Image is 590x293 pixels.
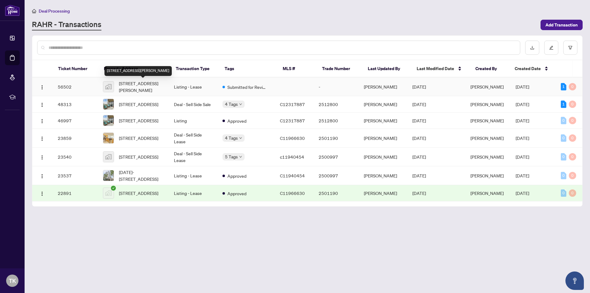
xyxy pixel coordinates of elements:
[37,171,47,180] button: Logo
[239,155,242,158] span: down
[280,173,305,178] span: C11940454
[470,173,504,178] span: [PERSON_NAME]
[470,84,504,89] span: [PERSON_NAME]
[412,190,426,196] span: [DATE]
[227,117,246,124] span: Approved
[171,60,220,77] th: Transaction Type
[470,60,510,77] th: Created By
[53,148,98,166] td: 23540
[516,135,529,141] span: [DATE]
[525,41,539,55] button: download
[561,101,566,108] div: 1
[359,129,407,148] td: [PERSON_NAME]
[569,101,576,108] div: 0
[37,82,47,92] button: Logo
[220,60,278,77] th: Tags
[516,190,529,196] span: [DATE]
[40,119,45,124] img: Logo
[169,96,218,113] td: Deal - Sell Side Sale
[516,84,529,89] span: [DATE]
[40,174,45,179] img: Logo
[470,101,504,107] span: [PERSON_NAME]
[119,80,164,93] span: [STREET_ADDRESS][PERSON_NAME]
[568,46,572,50] span: filter
[39,8,70,14] span: Deal Processing
[541,20,583,30] button: Add Transaction
[239,137,242,140] span: down
[549,46,553,50] span: edit
[119,190,158,196] span: [STREET_ADDRESS]
[280,135,305,141] span: C11966630
[314,113,359,129] td: 2512800
[227,190,246,197] span: Approved
[417,65,454,72] span: Last Modified Date
[561,189,566,197] div: 0
[9,276,16,285] span: TK
[561,117,566,124] div: 0
[359,113,407,129] td: [PERSON_NAME]
[569,134,576,142] div: 0
[359,96,407,113] td: [PERSON_NAME]
[412,135,426,141] span: [DATE]
[412,84,426,89] span: [DATE]
[561,134,566,142] div: 0
[314,96,359,113] td: 2512800
[53,96,98,113] td: 48313
[103,81,114,92] img: thumbnail-img
[40,155,45,160] img: Logo
[53,60,99,77] th: Ticket Number
[40,85,45,90] img: Logo
[359,148,407,166] td: [PERSON_NAME]
[103,152,114,162] img: thumbnail-img
[314,129,359,148] td: 2501190
[53,166,98,185] td: 23537
[563,41,577,55] button: filter
[37,133,47,143] button: Logo
[359,77,407,96] td: [PERSON_NAME]
[569,189,576,197] div: 0
[103,133,114,143] img: thumbnail-img
[314,148,359,166] td: 2500997
[32,9,36,13] span: home
[169,129,218,148] td: Deal - Sell Side Lease
[5,5,20,16] img: logo
[470,135,504,141] span: [PERSON_NAME]
[104,66,172,76] div: [STREET_ADDRESS][PERSON_NAME]
[169,77,218,96] td: Listing - Lease
[314,185,359,201] td: 2501190
[516,173,529,178] span: [DATE]
[225,101,238,108] span: 4 Tags
[40,102,45,107] img: Logo
[280,190,305,196] span: C11966630
[545,20,578,30] span: Add Transaction
[412,101,426,107] span: [DATE]
[515,65,541,72] span: Created Date
[317,60,363,77] th: Trade Number
[119,135,158,141] span: [STREET_ADDRESS]
[225,153,238,160] span: 5 Tags
[225,134,238,141] span: 4 Tags
[359,185,407,201] td: [PERSON_NAME]
[470,118,504,123] span: [PERSON_NAME]
[561,83,566,90] div: 1
[169,185,218,201] td: Listing - Lease
[119,101,158,108] span: [STREET_ADDRESS]
[40,191,45,196] img: Logo
[359,166,407,185] td: [PERSON_NAME]
[470,190,504,196] span: [PERSON_NAME]
[569,172,576,179] div: 0
[227,84,267,90] span: Submitted for Review
[516,154,529,160] span: [DATE]
[103,188,114,198] img: thumbnail-img
[169,148,218,166] td: Deal - Sell Side Lease
[111,186,116,191] span: check-circle
[53,77,98,96] td: 56502
[569,117,576,124] div: 0
[227,172,246,179] span: Approved
[103,170,114,181] img: thumbnail-img
[37,152,47,162] button: Logo
[412,173,426,178] span: [DATE]
[412,118,426,123] span: [DATE]
[412,154,426,160] span: [DATE]
[470,154,504,160] span: [PERSON_NAME]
